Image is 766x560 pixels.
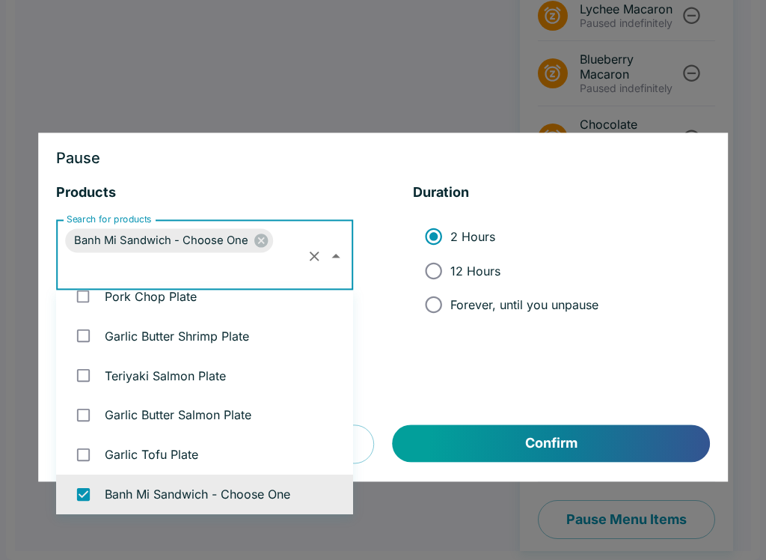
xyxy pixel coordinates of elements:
[56,277,353,317] li: Pork Chop Plate
[325,245,348,268] button: Close
[56,395,353,435] li: Garlic Butter Salmon Plate
[56,435,353,475] li: Garlic Tofu Plate
[56,475,353,514] li: Banh Mi Sandwich - Choose One
[393,425,710,463] button: Confirm
[56,184,353,202] h5: Products
[65,232,257,249] span: Banh Mi Sandwich - Choose One
[303,245,326,268] button: Clear
[65,229,273,253] div: Banh Mi Sandwich - Choose One
[56,151,710,166] h3: Pause
[67,213,151,226] label: Search for products
[450,264,500,279] span: 12 Hours
[413,184,710,202] h5: Duration
[56,514,353,554] li: Combo Banh Mi
[56,356,353,395] li: Teriyaki Salmon Plate
[450,229,495,244] span: 2 Hours
[56,316,353,356] li: Garlic Butter Shrimp Plate
[450,297,598,312] span: Forever, until you unpause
